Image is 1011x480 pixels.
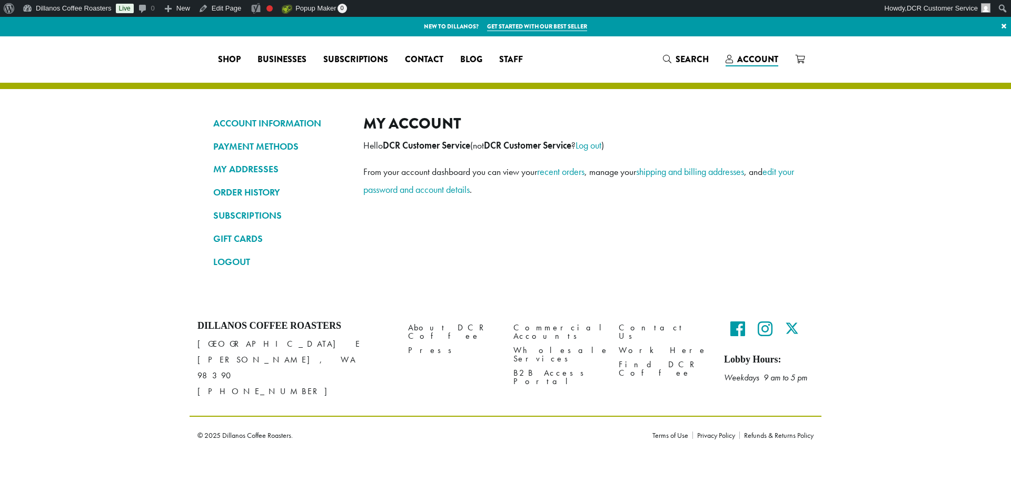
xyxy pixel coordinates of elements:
[724,354,814,366] h5: Lobby Hours:
[213,160,348,178] a: MY ADDRESSES
[676,53,709,65] span: Search
[997,17,1011,36] a: ×
[213,183,348,201] a: ORDER HISTORY
[619,320,708,343] a: Contact Us
[484,140,571,151] strong: DCR Customer Service
[363,163,798,199] p: From your account dashboard you can view your , manage your , and .
[197,320,392,332] h4: Dillanos Coffee Roasters
[655,51,717,68] a: Search
[116,4,134,13] a: Live
[213,114,348,279] nav: Account pages
[499,53,523,66] span: Staff
[737,53,778,65] span: Account
[408,320,498,343] a: About DCR Coffee
[218,53,241,66] span: Shop
[491,51,531,68] a: Staff
[338,4,347,13] span: 0
[213,207,348,224] a: SUBSCRIPTIONS
[513,344,603,366] a: Wholesale Services
[405,53,443,66] span: Contact
[363,136,798,154] p: Hello (not ? )
[576,139,601,151] a: Log out
[197,336,392,399] p: [GEOGRAPHIC_DATA] E [PERSON_NAME], WA 98390 [PHONE_NUMBER]
[724,372,807,383] em: Weekdays 9 am to 5 pm
[619,358,708,380] a: Find DCR Coffee
[408,344,498,358] a: Press
[487,22,587,31] a: Get started with our best seller
[257,53,306,66] span: Businesses
[213,230,348,248] a: GIFT CARDS
[210,51,249,68] a: Shop
[363,114,798,133] h2: My account
[213,114,348,132] a: ACCOUNT INFORMATION
[739,432,814,439] a: Refunds & Returns Policy
[266,5,273,12] div: Focus keyphrase not set
[213,138,348,155] a: PAYMENT METHODS
[513,320,603,343] a: Commercial Accounts
[692,432,739,439] a: Privacy Policy
[619,344,708,358] a: Work Here
[213,253,348,271] a: LOGOUT
[513,366,603,389] a: B2B Access Portal
[323,53,388,66] span: Subscriptions
[537,165,584,178] a: recent orders
[636,165,744,178] a: shipping and billing addresses
[197,432,637,439] p: © 2025 Dillanos Coffee Roasters.
[652,432,692,439] a: Terms of Use
[383,140,470,151] strong: DCR Customer Service
[907,4,978,12] span: DCR Customer Service
[460,53,482,66] span: Blog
